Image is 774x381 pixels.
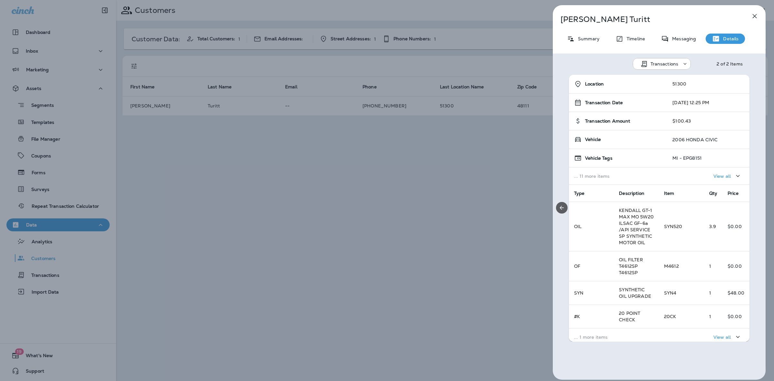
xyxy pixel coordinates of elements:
span: #K [574,314,580,319]
span: OIL FILTER T4612SP T4612SP [619,257,643,276]
span: 20CK [664,314,676,319]
span: Description [619,190,644,196]
span: OF [574,263,580,269]
p: 2006 HONDA CIVIC [672,137,718,142]
p: Timeline [623,36,645,41]
span: 1 [709,263,711,269]
span: 1 [709,314,711,319]
td: [DATE] 12:25 PM [667,94,749,112]
span: OIL [574,224,581,229]
span: SYNTHETIC OIL UPGRADE [619,287,651,299]
p: Summary [575,36,600,41]
p: [PERSON_NAME] Turitt [561,15,737,24]
p: View all [713,174,731,179]
span: Type [574,190,585,196]
span: Vehicle [585,137,601,142]
p: $0.00 [728,224,744,229]
p: MI - EPG8151 [672,155,702,161]
span: SYN [574,290,583,296]
span: M4612 [664,263,679,269]
span: KENDALL GT-1 MAX MO 5W20 ILSAC GF-6a /API SERVICE SP SYNTHETIC MOTOR OIL [619,207,654,246]
p: $0.00 [728,314,744,319]
span: Item [664,190,674,196]
p: ... 1 more items [574,335,654,340]
button: View all [711,170,744,182]
button: Previous [556,202,568,214]
span: Qty [709,190,717,196]
span: SYN520 [664,224,682,229]
span: SYN4 [664,290,677,296]
span: Vehicle Tags [585,155,612,161]
td: 51300 [667,75,749,94]
p: $48.00 [728,290,744,296]
span: Location [585,81,604,87]
p: Transactions [650,61,679,66]
button: View all [711,331,744,343]
span: Transaction Amount [585,118,630,124]
span: 3.9 [709,224,716,229]
span: 20 POINT CHECK [619,310,640,323]
span: 1 [709,290,711,296]
p: $0.00 [728,264,744,269]
p: Messaging [669,36,696,41]
span: Transaction Date [585,100,623,105]
span: Price [728,190,739,196]
p: Details [720,36,739,41]
p: View all [713,335,731,340]
div: 2 of 2 Items [717,61,743,66]
td: $100.43 [667,112,749,130]
p: ... 11 more items [574,174,662,179]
